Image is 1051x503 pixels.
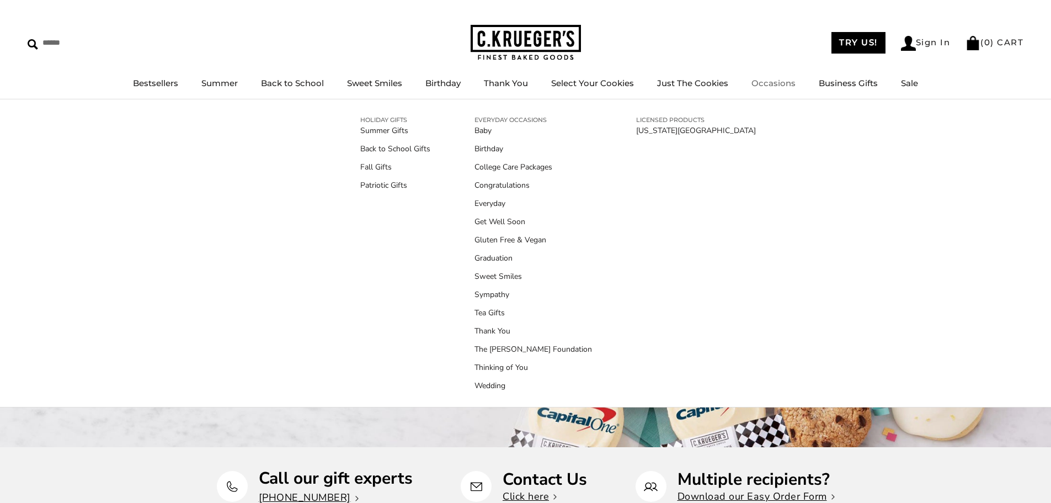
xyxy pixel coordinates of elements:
[474,343,592,355] a: The [PERSON_NAME] Foundation
[474,179,592,191] a: Congratulations
[474,307,592,319] a: Tea Gifts
[901,78,918,88] a: Sale
[347,78,402,88] a: Sweet Smiles
[474,198,592,209] a: Everyday
[503,490,557,503] a: Click here
[831,32,885,54] a: TRY US!
[28,39,38,50] img: Search
[474,161,592,173] a: College Care Packages
[677,490,835,503] a: Download our Easy Order Form
[474,289,592,300] a: Sympathy
[474,325,592,337] a: Thank You
[636,115,756,125] a: LICENSED PRODUCTS
[425,78,461,88] a: Birthday
[474,143,592,155] a: Birthday
[984,37,991,47] span: 0
[636,125,756,136] a: [US_STATE][GEOGRAPHIC_DATA]
[471,25,581,61] img: C.KRUEGER'S
[474,380,592,391] a: Wedding
[657,78,728,88] a: Just The Cookies
[819,78,878,88] a: Business Gifts
[965,37,1023,47] a: (0) CART
[360,125,430,136] a: Summer Gifts
[261,78,324,88] a: Back to School
[225,480,239,494] img: Call our gift experts
[474,115,592,125] a: EVERYDAY OCCASIONS
[484,78,528,88] a: Thank You
[474,252,592,264] a: Graduation
[901,36,951,51] a: Sign In
[644,480,658,494] img: Multiple recipients?
[503,471,587,488] p: Contact Us
[360,161,430,173] a: Fall Gifts
[133,78,178,88] a: Bestsellers
[28,34,159,51] input: Search
[474,234,592,246] a: Gluten Free & Vegan
[259,470,413,487] p: Call our gift experts
[360,143,430,155] a: Back to School Gifts
[474,362,592,373] a: Thinking of You
[677,471,835,488] p: Multiple recipients?
[751,78,796,88] a: Occasions
[360,179,430,191] a: Patriotic Gifts
[470,480,483,494] img: Contact Us
[201,78,238,88] a: Summer
[360,115,430,125] a: HOLIDAY GIFTS
[474,125,592,136] a: Baby
[551,78,634,88] a: Select Your Cookies
[474,216,592,227] a: Get Well Soon
[474,271,592,282] a: Sweet Smiles
[965,36,980,50] img: Bag
[901,36,916,51] img: Account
